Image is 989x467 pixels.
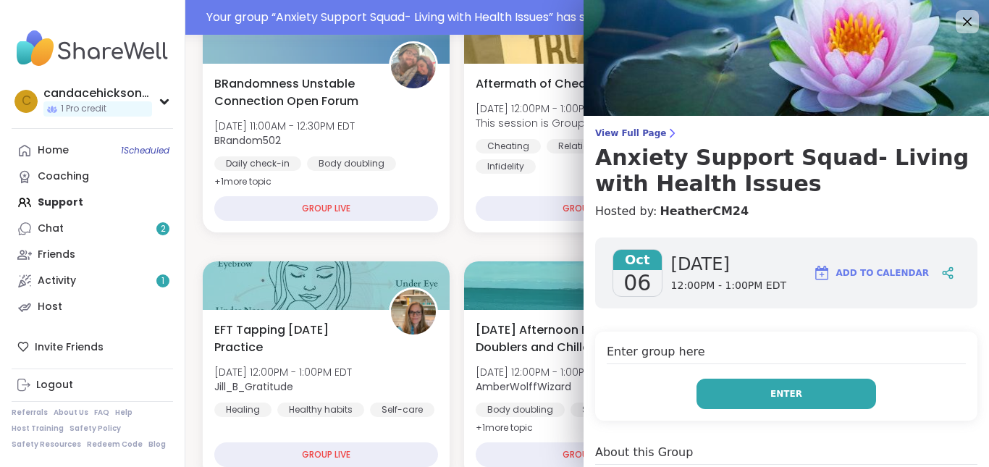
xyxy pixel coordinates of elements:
[12,164,173,190] a: Coaching
[571,403,635,417] div: Self-care
[12,408,48,418] a: Referrals
[476,321,634,356] span: [DATE] Afternoon Body Doublers and Chillers!
[595,127,977,197] a: View Full PageAnxiety Support Squad- Living with Health Issues
[476,75,610,93] span: Aftermath of Cheating
[12,424,64,434] a: Host Training
[12,268,173,294] a: Activity1
[206,9,980,26] div: Your group “ Anxiety Support Squad- Living with Health Issues ” has started. Click here to enter!
[214,119,355,133] span: [DATE] 11:00AM - 12:30PM EDT
[547,139,669,153] div: Relationship struggles
[623,270,651,296] span: 06
[12,216,173,242] a: Chat2
[696,379,876,409] button: Enter
[161,275,164,287] span: 1
[595,145,977,197] h3: Anxiety Support Squad- Living with Health Issues
[607,343,966,364] h4: Enter group here
[54,408,88,418] a: About Us
[12,334,173,360] div: Invite Friends
[115,408,132,418] a: Help
[595,444,693,461] h4: About this Group
[214,156,301,171] div: Daily check-in
[214,365,352,379] span: [DATE] 12:00PM - 1:00PM EDT
[61,103,106,115] span: 1 Pro credit
[214,75,373,110] span: BRandomness Unstable Connection Open Forum
[121,145,169,156] span: 1 Scheduled
[671,279,786,293] span: 12:00PM - 1:00PM EDT
[476,139,541,153] div: Cheating
[476,403,565,417] div: Body doubling
[94,408,109,418] a: FAQ
[12,138,173,164] a: Home1Scheduled
[22,92,31,111] span: c
[214,196,438,221] div: GROUP LIVE
[12,242,173,268] a: Friends
[476,379,571,394] b: AmberWolffWizard
[476,101,627,116] span: [DATE] 12:00PM - 1:00PM EDT
[161,223,166,235] span: 2
[660,203,749,220] a: HeatherCM24
[813,264,830,282] img: ShareWell Logomark
[43,85,152,101] div: candacehickson20
[70,424,121,434] a: Safety Policy
[38,274,76,288] div: Activity
[476,442,699,467] div: GROUP LIVE
[214,321,373,356] span: EFT Tapping [DATE] Practice
[12,294,173,320] a: Host
[38,169,89,184] div: Coaching
[214,133,281,148] b: BRandom502
[87,439,143,450] a: Redeem Code
[391,43,436,88] img: BRandom502
[12,372,173,398] a: Logout
[476,196,699,221] div: GROUP LIVE
[770,387,802,400] span: Enter
[214,379,293,394] b: Jill_B_Gratitude
[38,300,62,314] div: Host
[12,23,173,74] img: ShareWell Nav Logo
[307,156,396,171] div: Body doubling
[807,256,935,290] button: Add to Calendar
[36,378,73,392] div: Logout
[38,143,69,158] div: Home
[836,266,929,279] span: Add to Calendar
[476,365,613,379] span: [DATE] 12:00PM - 1:00PM EDT
[671,253,786,276] span: [DATE]
[12,439,81,450] a: Safety Resources
[476,159,536,174] div: Infidelity
[148,439,166,450] a: Blog
[38,248,75,262] div: Friends
[38,222,64,236] div: Chat
[277,403,364,417] div: Healthy habits
[613,250,662,270] span: Oct
[595,203,977,220] h4: Hosted by:
[391,290,436,335] img: Jill_B_Gratitude
[595,127,977,139] span: View Full Page
[476,116,627,130] span: This session is Group-hosted
[214,442,438,467] div: GROUP LIVE
[214,403,272,417] div: Healing
[370,403,434,417] div: Self-care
